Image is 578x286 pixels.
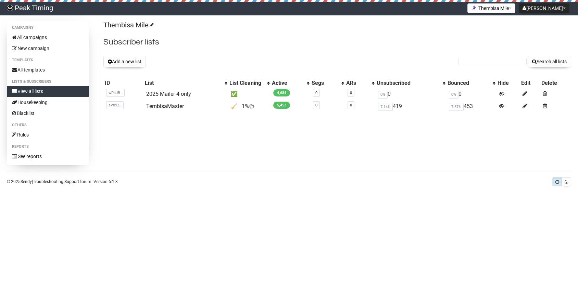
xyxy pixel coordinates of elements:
[7,64,89,75] a: All templates
[7,5,13,11] img: fe6304f8dfb71b1e94859481f946d94f
[498,80,518,87] div: Hide
[146,103,184,109] a: TembisaMaster
[7,32,89,43] a: All campaigns
[7,178,118,185] p: © 2025 | | | Version 6.1.3
[345,78,375,88] th: ARs: No sort applied, activate to apply an ascending sort
[7,129,89,140] a: Rules
[228,78,271,88] th: List Cleaning: No sort applied, activate to apply an ascending sort
[7,78,89,86] li: Lists & subscribers
[271,78,310,88] th: Active: No sort applied, activate to apply an ascending sort
[446,88,496,100] td: 0
[273,102,290,109] span: 5,453
[7,86,89,97] a: View all lists
[103,21,153,29] a: Thembisa Mile
[449,103,464,111] span: 7.67%
[350,103,352,107] a: 0
[7,108,89,119] a: Blacklist
[249,104,254,109] img: loader.gif
[7,151,89,162] a: See reports
[528,56,571,67] button: Search all lists
[446,100,496,113] td: 453
[103,56,146,67] button: Add a new list
[33,179,63,184] a: Troubleshooting
[272,80,303,87] div: Active
[315,91,317,95] a: 0
[375,78,446,88] th: Unsubscribed: No sort applied, activate to apply an ascending sort
[520,78,540,88] th: Edit: No sort applied, sorting is disabled
[540,78,571,88] th: Delete: No sort applied, sorting is disabled
[496,78,520,88] th: Hide: No sort applied, sorting is disabled
[346,80,368,87] div: ARs
[7,97,89,108] a: Housekeeping
[7,143,89,151] li: Reports
[146,91,191,97] a: 2025 Mailer 4 only
[310,78,345,88] th: Segs: No sort applied, activate to apply an ascending sort
[145,80,221,87] div: List
[7,43,89,54] a: New campaign
[541,80,570,87] div: Delete
[312,80,338,87] div: Segs
[378,103,393,111] span: 7.14%
[106,89,125,97] span: wPaJB..
[315,103,317,107] a: 0
[521,80,539,87] div: Edit
[378,91,388,99] span: 0%
[143,78,228,88] th: List: No sort applied, activate to apply an ascending sort
[21,179,32,184] a: Sendy
[446,78,496,88] th: Bounced: No sort applied, activate to apply an ascending sort
[228,88,271,100] td: ✅
[229,80,264,87] div: List Cleaning
[103,36,571,48] h2: Subscriber lists
[375,88,446,100] td: 0
[228,100,271,113] td: 🧹 1%
[7,56,89,64] li: Templates
[103,78,144,88] th: ID: No sort applied, sorting is disabled
[105,80,142,87] div: ID
[106,101,124,109] span: sV892..
[7,24,89,32] li: Campaigns
[471,5,477,11] img: favicons
[7,121,89,129] li: Others
[467,3,515,13] button: Thembisa Mile
[449,91,458,99] span: 0%
[448,80,489,87] div: Bounced
[350,91,352,95] a: 0
[64,179,91,184] a: Support forum
[375,100,446,113] td: 419
[519,3,569,13] button: [PERSON_NAME]
[273,89,290,96] span: 4,684
[377,80,439,87] div: Unsubscribed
